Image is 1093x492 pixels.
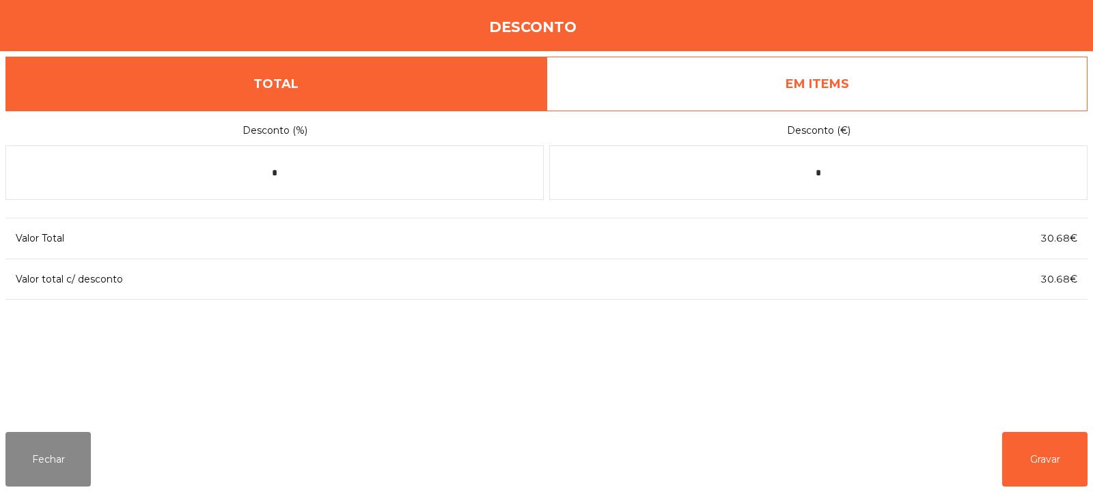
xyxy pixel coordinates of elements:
span: 30.68€ [1040,232,1077,244]
a: TOTAL [5,57,546,111]
label: Desconto (%) [5,121,544,140]
a: EM ITEMS [546,57,1088,111]
span: Valor Total [16,232,64,244]
span: Valor total c/ desconto [16,273,123,285]
span: 30.68€ [1040,273,1077,285]
button: Fechar [5,432,91,487]
button: Gravar [1002,432,1088,487]
label: Desconto (€) [549,121,1088,140]
h4: Desconto [489,17,577,38]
